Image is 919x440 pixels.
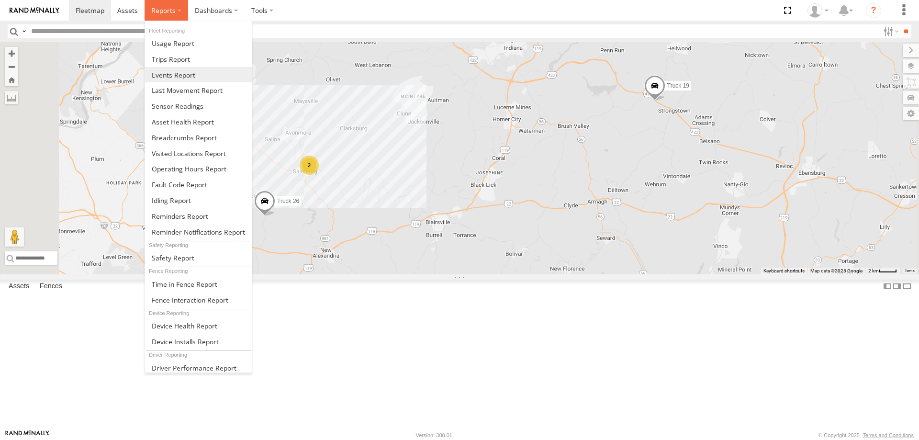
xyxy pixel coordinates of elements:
a: Fault Code Report [145,177,252,192]
a: Driver Performance Report [145,360,252,376]
label: Dock Summary Table to the Left [883,280,892,293]
a: Last Movement Report [145,82,252,98]
label: Fences [35,280,67,293]
label: Assets [4,280,34,293]
a: Time in Fences Report [145,276,252,292]
a: Service Reminder Notifications Report [145,224,252,240]
i: ? [866,3,881,18]
a: Visited Locations Report [145,146,252,161]
button: Keyboard shortcuts [763,268,805,274]
label: Hide Summary Table [902,280,912,293]
a: Terms and Conditions [863,432,914,438]
span: Truck 26 [277,198,299,204]
img: rand-logo.svg [10,7,59,14]
a: Asset Health Report [145,114,252,130]
a: Device Installs Report [145,334,252,350]
a: Trips Report [145,51,252,67]
a: Reminders Report [145,208,252,224]
button: Zoom out [5,60,18,73]
span: Truck 19 [667,82,689,89]
label: Dock Summary Table to the Right [892,280,902,293]
button: Map Scale: 2 km per 34 pixels [865,268,900,274]
a: Breadcrumbs Report [145,130,252,146]
a: Asset Operating Hours Report [145,161,252,177]
a: Safety Report [145,250,252,266]
div: Samantha Graf [804,3,832,18]
a: Idling Report [145,192,252,208]
span: 2 km [868,268,879,273]
div: 2 [300,156,319,175]
label: Search Query [20,24,28,38]
div: Version: 308.01 [416,432,452,438]
label: Measure [5,91,18,104]
a: Device Health Report [145,318,252,334]
a: Full Events Report [145,67,252,83]
span: Map data ©2025 Google [810,268,863,273]
label: Search Filter Options [880,24,900,38]
button: Drag Pegman onto the map to open Street View [5,227,24,247]
button: Zoom Home [5,73,18,86]
a: Terms (opens in new tab) [905,269,915,273]
button: Zoom in [5,47,18,60]
a: Fence Interaction Report [145,292,252,308]
div: © Copyright 2025 - [818,432,914,438]
a: Sensor Readings [145,98,252,114]
a: Usage Report [145,35,252,51]
a: Visit our Website [5,430,49,440]
label: Map Settings [903,107,919,120]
